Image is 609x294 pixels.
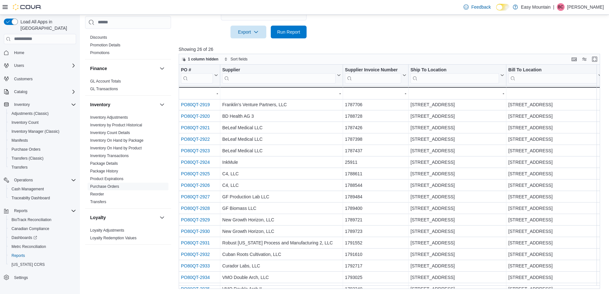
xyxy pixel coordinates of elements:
span: Transfers [9,163,76,171]
div: [STREET_ADDRESS] [508,250,602,258]
a: PO80QT-2931 [181,240,210,245]
span: Transfers (Classic) [9,155,76,162]
div: Curador Labs, LLC [222,262,341,270]
button: Export [230,26,266,38]
span: Dashboards [12,235,37,240]
button: Keyboard shortcuts [570,55,578,63]
a: Inventory On Hand by Product [90,146,142,150]
div: New Growth Horizon, LLC [222,216,341,224]
div: InkMule [222,158,341,166]
div: [STREET_ADDRESS] [410,101,504,108]
button: Inventory Count [6,118,79,127]
div: - [508,90,602,97]
span: Load All Apps in [GEOGRAPHIC_DATA] [18,19,76,31]
span: Inventory Count Details [90,130,130,135]
div: [STREET_ADDRESS] [508,239,602,247]
div: 1789721 [345,216,406,224]
div: [STREET_ADDRESS] [410,181,504,189]
div: BD Health AG 3 [222,112,341,120]
div: C4, LLC [222,181,341,189]
span: Canadian Compliance [9,225,76,233]
div: VMO Double Arch, LLC [222,274,341,281]
a: PO80QT-2935 [181,286,210,291]
p: Showing 26 of 26 [179,46,605,52]
div: [STREET_ADDRESS] [410,158,504,166]
button: Reports [12,207,30,215]
div: Ben Clements [557,3,565,11]
button: Manifests [6,136,79,145]
a: Transfers [9,163,30,171]
button: Operations [1,176,79,185]
div: [STREET_ADDRESS] [508,147,602,155]
span: Loyalty Adjustments [90,228,124,233]
span: Washington CCRS [9,261,76,268]
div: 1787398 [345,135,406,143]
p: Easy Mountain [521,3,551,11]
button: Supplier [222,67,341,83]
div: 1787426 [345,124,406,131]
a: Product Expirations [90,177,123,181]
button: PO # [181,67,218,83]
div: Inventory [85,114,171,208]
button: BioTrack Reconciliation [6,215,79,224]
span: Catalog [14,89,27,94]
button: Finance [90,65,157,72]
div: [STREET_ADDRESS] [508,170,602,178]
button: Inventory Manager (Classic) [6,127,79,136]
div: Supplier [222,67,336,73]
a: Adjustments (Classic) [9,110,51,117]
div: [STREET_ADDRESS] [410,170,504,178]
div: 1789400 [345,204,406,212]
a: Dashboards [6,233,79,242]
img: Cova [13,4,42,10]
button: Canadian Compliance [6,224,79,233]
span: Catalog [12,88,76,96]
input: Dark Mode [496,4,510,11]
span: Metrc Reconciliation [12,244,46,249]
a: PO80QT-2927 [181,194,210,199]
h3: Loyalty [90,214,106,221]
span: Metrc Reconciliation [9,243,76,250]
a: Package Details [90,161,118,166]
span: Purchase Orders [90,184,119,189]
button: Catalog [1,87,79,96]
span: Dashboards [9,234,76,242]
button: Enter fullscreen [591,55,598,63]
a: Inventory Transactions [90,154,129,158]
button: Adjustments (Classic) [6,109,79,118]
div: [STREET_ADDRESS] [508,112,602,120]
span: Product Expirations [90,176,123,181]
p: | [553,3,554,11]
div: PO # URL [181,67,213,83]
button: [US_STATE] CCRS [6,260,79,269]
a: Settings [12,274,30,282]
a: PO80QT-2925 [181,171,210,176]
button: Loyalty [158,214,166,221]
a: Home [12,49,27,57]
div: [STREET_ADDRESS] [410,124,504,131]
span: BioTrack Reconciliation [12,217,51,222]
div: [STREET_ADDRESS] [508,262,602,270]
div: 1792717 [345,262,406,270]
span: Inventory [12,101,76,108]
div: [STREET_ADDRESS] [410,262,504,270]
div: - [345,90,406,97]
div: 1788611 [345,170,406,178]
span: Inventory On Hand by Product [90,146,142,151]
button: Users [12,62,27,69]
p: [PERSON_NAME] [567,3,604,11]
span: GL Transactions [90,86,118,91]
span: Purchase Orders [9,146,76,153]
button: Inventory [158,101,166,108]
button: Users [1,61,79,70]
span: BC [558,3,564,11]
span: Adjustments (Classic) [12,111,49,116]
span: Inventory On Hand by Package [90,138,144,143]
a: Reports [9,252,27,259]
button: Customers [1,74,79,83]
div: 1791610 [345,250,406,258]
span: Reorder [90,192,104,197]
span: Transfers [12,165,27,170]
a: PO80QT-2932 [181,252,210,257]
